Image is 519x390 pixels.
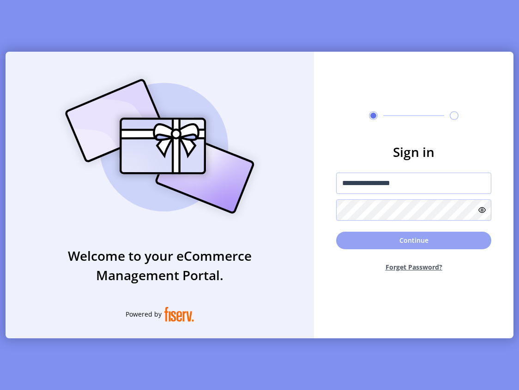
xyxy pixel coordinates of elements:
h3: Sign in [336,142,491,162]
button: Forget Password? [336,255,491,279]
img: card_Illustration.svg [51,69,268,224]
span: Powered by [126,309,162,319]
h3: Welcome to your eCommerce Management Portal. [6,246,314,285]
button: Continue [336,232,491,249]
